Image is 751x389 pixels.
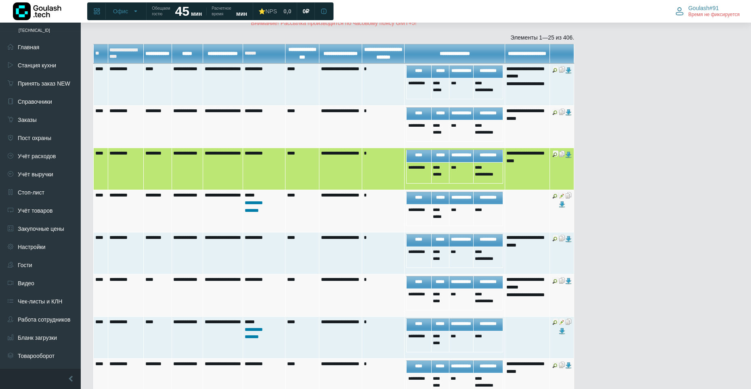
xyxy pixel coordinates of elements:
[13,2,61,20] img: Логотип компании Goulash.tech
[254,4,296,19] a: ⭐NPS 0,0
[191,10,202,17] span: мин
[688,4,719,12] span: Goulash#91
[147,4,252,19] a: Обещаем гостю 45 мин Расчетное время мин
[265,8,277,15] span: NPS
[93,33,574,42] div: Элементы 1—25 из 406.
[175,4,189,19] strong: 45
[298,4,314,19] a: 0 ₽
[671,3,745,20] button: Goulash#91 Время не фиксируется
[251,20,416,26] span: Внимание! Рассылка производится по часовому поясу GMT+5!
[283,8,291,15] span: 0,0
[236,10,247,17] span: мин
[258,8,277,15] div: ⭐
[152,6,170,17] span: Обещаем гостю
[302,8,306,15] span: 0
[212,6,231,17] span: Расчетное время
[113,8,128,15] span: Офис
[108,5,144,18] button: Офис
[688,12,740,18] span: Время не фиксируется
[306,8,309,15] span: ₽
